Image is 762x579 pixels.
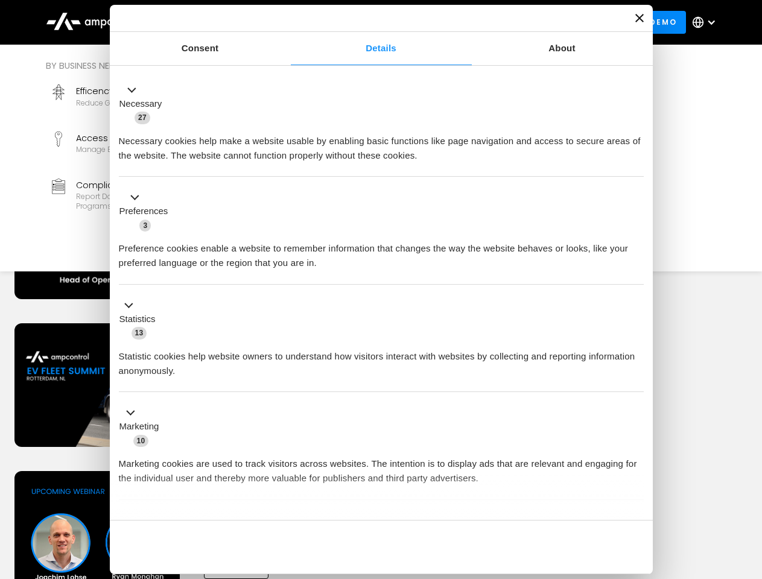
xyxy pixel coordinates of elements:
div: Manage EV charger security and access [76,145,221,154]
button: Close banner [635,14,644,22]
div: Marketing cookies are used to track visitors across websites. The intention is to display ads tha... [119,448,644,486]
a: Access ControlManage EV charger security and access [46,127,239,169]
span: 3 [139,220,151,232]
a: About [472,32,653,65]
label: Statistics [119,312,156,326]
button: Okay [470,530,643,565]
button: Preferences (3) [119,191,176,233]
div: Preference cookies enable a website to remember information that changes the way the website beha... [119,232,644,270]
label: Marketing [119,420,159,434]
div: Statistic cookies help website owners to understand how visitors interact with websites by collec... [119,340,644,378]
span: 27 [135,112,150,124]
div: Report data and stay compliant with EV programs [76,192,234,210]
label: Preferences [119,204,168,218]
span: 2 [199,515,211,527]
button: Unclassified (2) [119,513,218,528]
a: EfficencyReduce grid contraints and fuel costs [46,80,239,122]
span: 13 [132,327,147,339]
button: Necessary (27) [119,83,170,125]
button: Statistics (13) [119,298,163,340]
div: Access Control [76,131,221,145]
button: Marketing (10) [119,406,167,448]
div: Reduce grid contraints and fuel costs [76,98,215,108]
div: Efficency [76,84,215,98]
a: Details [291,32,472,65]
div: By business need [46,59,437,72]
a: Consent [110,32,291,65]
span: 10 [133,435,149,447]
label: Necessary [119,97,162,111]
div: Necessary cookies help make a website usable by enabling basic functions like page navigation and... [119,125,644,163]
a: ComplianceReport data and stay compliant with EV programs [46,174,239,216]
div: Compliance [76,179,234,192]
